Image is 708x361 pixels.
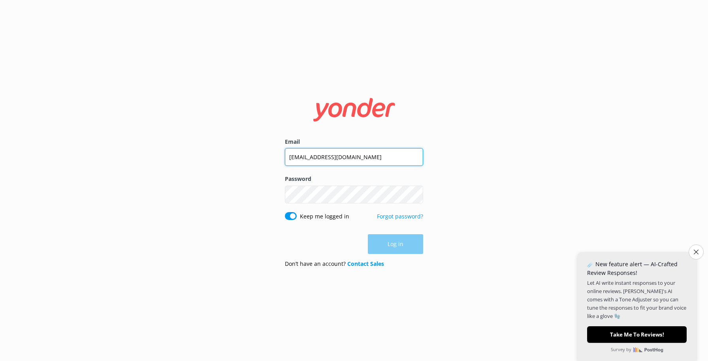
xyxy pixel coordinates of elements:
label: Email [285,137,423,146]
input: user@emailaddress.com [285,148,423,166]
a: Forgot password? [377,212,423,220]
label: Password [285,175,423,183]
p: Don’t have an account? [285,259,384,268]
button: Show password [407,186,423,202]
label: Keep me logged in [300,212,349,221]
a: Contact Sales [347,260,384,267]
